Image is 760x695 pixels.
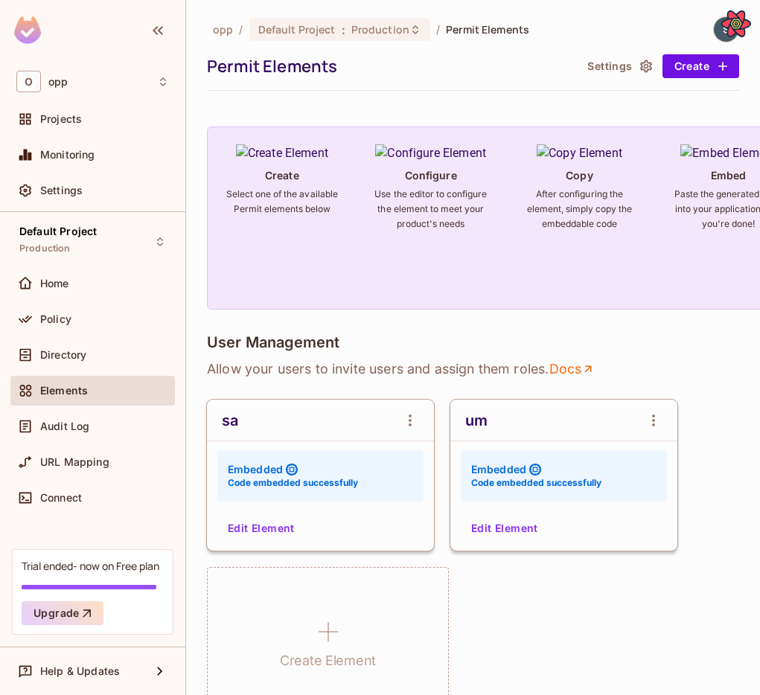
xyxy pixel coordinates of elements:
span: Production [19,243,71,254]
span: Connect [40,492,82,504]
button: Open React Query Devtools [721,9,751,39]
span: Elements [40,385,88,397]
h6: Code embedded successfully [228,476,358,490]
li: / [436,22,440,36]
button: Upgrade [22,601,103,625]
div: um [465,411,488,429]
button: open Menu [639,406,668,435]
button: Edit Element [465,516,544,540]
h6: Use the editor to configure the element to meet your product's needs [374,187,488,231]
span: Help & Updates [40,665,120,677]
img: shuvy ankor [714,17,738,42]
h4: Copy [566,168,593,182]
p: Allow your users to invite users and assign them roles . [207,360,739,378]
li: / [239,22,243,36]
span: Home [40,278,69,289]
a: Docs [549,360,595,378]
h4: Create [265,168,299,182]
h6: After configuring the element, simply copy the embeddable code [523,187,636,231]
span: Workspace: opp [48,76,68,88]
span: Projects [40,113,82,125]
span: URL Mapping [40,456,109,468]
div: Trial ended- now on Free plan [22,559,159,573]
h6: Code embedded successfully [471,476,601,490]
button: Settings [581,54,656,78]
div: Permit Elements [207,55,574,77]
h6: Select one of the available Permit elements below [226,187,339,217]
img: SReyMgAAAABJRU5ErkJggg== [14,16,41,44]
span: Production [351,22,409,36]
span: Audit Log [40,420,89,432]
span: Settings [40,185,83,196]
h1: Create Element [280,650,376,672]
span: O [16,71,41,92]
button: open Menu [395,406,425,435]
h4: Configure [405,168,457,182]
div: sa [222,411,238,429]
span: Default Project [19,225,97,237]
img: Create Element [236,144,328,162]
h4: Embed [711,168,747,182]
span: Default Project [258,22,336,36]
span: the active workspace [213,22,233,36]
button: Create [662,54,739,78]
span: Monitoring [40,149,95,161]
h4: User Management [207,333,339,351]
button: Edit Element [222,516,301,540]
img: Configure Element [375,144,486,162]
span: : [341,24,346,36]
span: Permit Elements [446,22,529,36]
span: Policy [40,313,71,325]
img: Copy Element [537,144,622,162]
h4: Embedded [471,462,526,476]
h4: Embedded [228,462,283,476]
span: Directory [40,349,86,361]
